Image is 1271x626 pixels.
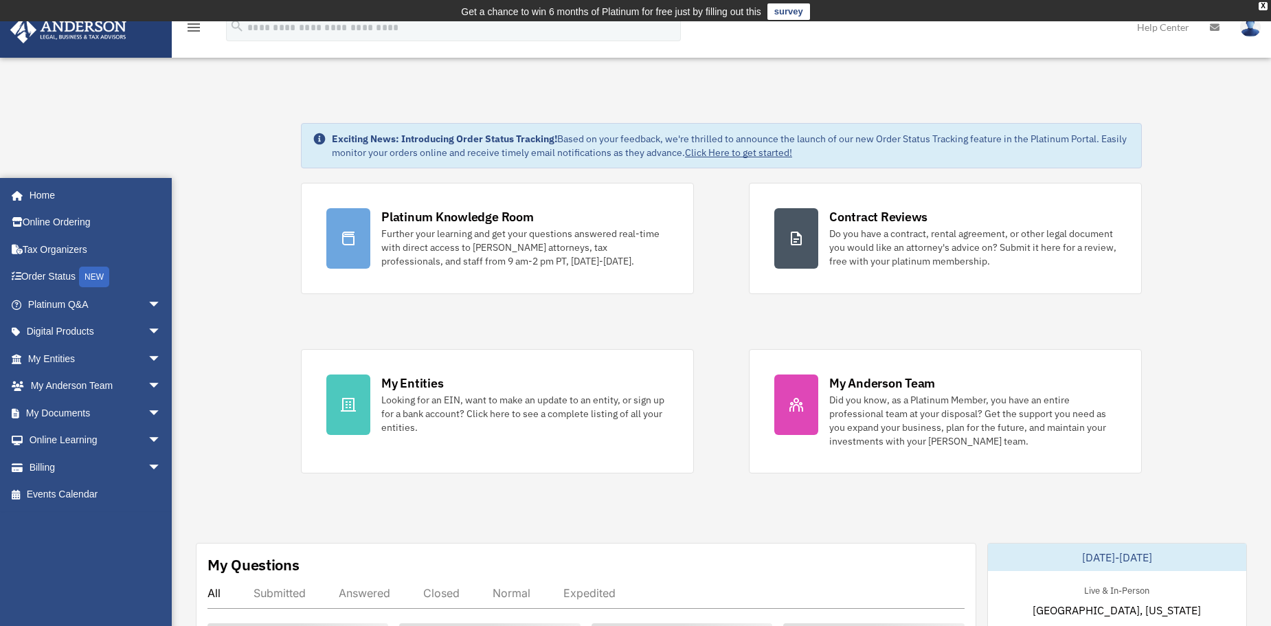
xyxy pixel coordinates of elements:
[10,236,182,263] a: Tax Organizers
[332,132,1130,159] div: Based on your feedback, we're thrilled to announce the launch of our new Order Status Tracking fe...
[332,133,557,145] strong: Exciting News: Introducing Order Status Tracking!
[185,24,202,36] a: menu
[10,427,182,454] a: Online Learningarrow_drop_down
[254,586,306,600] div: Submitted
[10,209,182,236] a: Online Ordering
[381,375,443,392] div: My Entities
[1033,602,1201,618] span: [GEOGRAPHIC_DATA], [US_STATE]
[749,183,1142,294] a: Contract Reviews Do you have a contract, rental agreement, or other legal document you would like...
[207,586,221,600] div: All
[1259,2,1268,10] div: close
[148,427,175,455] span: arrow_drop_down
[829,208,927,225] div: Contract Reviews
[988,544,1247,571] div: [DATE]-[DATE]
[1073,582,1160,596] div: Live & In-Person
[10,481,182,508] a: Events Calendar
[10,291,182,318] a: Platinum Q&Aarrow_drop_down
[185,19,202,36] i: menu
[148,372,175,401] span: arrow_drop_down
[563,586,616,600] div: Expedited
[229,19,245,34] i: search
[10,399,182,427] a: My Documentsarrow_drop_down
[339,586,390,600] div: Answered
[207,555,300,575] div: My Questions
[767,3,810,20] a: survey
[749,349,1142,473] a: My Anderson Team Did you know, as a Platinum Member, you have an entire professional team at your...
[461,3,761,20] div: Get a chance to win 6 months of Platinum for free just by filling out this
[79,267,109,287] div: NEW
[493,586,530,600] div: Normal
[301,349,694,473] a: My Entities Looking for an EIN, want to make an update to an entity, or sign up for a bank accoun...
[148,454,175,482] span: arrow_drop_down
[829,227,1116,268] div: Do you have a contract, rental agreement, or other legal document you would like an attorney's ad...
[829,393,1116,448] div: Did you know, as a Platinum Member, you have an entire professional team at your disposal? Get th...
[685,146,792,159] a: Click Here to get started!
[381,393,668,434] div: Looking for an EIN, want to make an update to an entity, or sign up for a bank account? Click her...
[1240,17,1261,37] img: User Pic
[148,399,175,427] span: arrow_drop_down
[10,454,182,481] a: Billingarrow_drop_down
[10,263,182,291] a: Order StatusNEW
[10,345,182,372] a: My Entitiesarrow_drop_down
[148,291,175,319] span: arrow_drop_down
[423,586,460,600] div: Closed
[301,183,694,294] a: Platinum Knowledge Room Further your learning and get your questions answered real-time with dire...
[148,318,175,346] span: arrow_drop_down
[10,318,182,346] a: Digital Productsarrow_drop_down
[6,16,131,43] img: Anderson Advisors Platinum Portal
[10,372,182,400] a: My Anderson Teamarrow_drop_down
[381,208,534,225] div: Platinum Knowledge Room
[148,345,175,373] span: arrow_drop_down
[829,375,935,392] div: My Anderson Team
[381,227,668,268] div: Further your learning and get your questions answered real-time with direct access to [PERSON_NAM...
[10,181,175,209] a: Home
